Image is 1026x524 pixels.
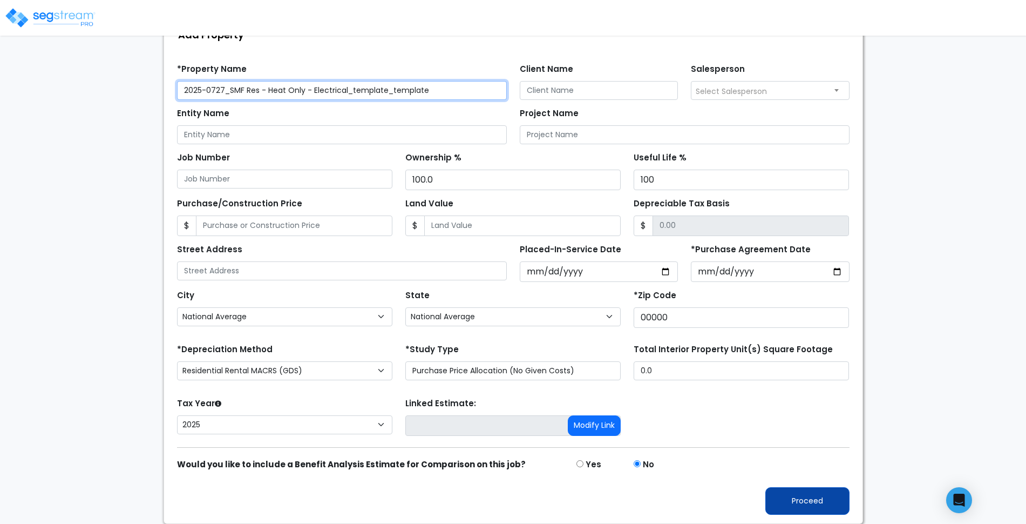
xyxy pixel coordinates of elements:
[177,216,196,236] span: $
[405,290,430,302] label: State
[691,261,850,282] input: Purchase Date
[691,244,811,256] label: *Purchase Agreement Date
[520,63,573,76] label: Client Name
[946,487,972,513] div: Open Intercom Messenger
[405,398,476,410] label: Linked Estimate:
[634,170,849,190] input: Useful Life %
[405,216,425,236] span: $
[424,216,621,236] input: Land Value
[177,63,247,76] label: *Property Name
[177,244,242,256] label: Street Address
[177,152,230,164] label: Job Number
[568,415,621,436] button: Modify Link
[177,170,392,189] input: Job Number
[691,63,745,76] label: Salesperson
[696,86,767,97] span: Select Salesperson
[177,398,221,410] label: Tax Year
[405,198,453,210] label: Land Value
[520,108,579,120] label: Project Name
[520,125,850,144] input: Project Name
[177,290,194,302] label: City
[177,261,507,280] input: Street Address
[177,344,273,356] label: *Depreciation Method
[634,361,849,380] input: total square foot
[4,7,96,29] img: logo_pro_r.png
[653,216,849,236] input: 0.00
[177,81,507,100] input: Property Name
[520,81,678,100] input: Client Name
[634,152,687,164] label: Useful Life %
[586,459,601,471] label: Yes
[405,170,621,190] input: Ownership %
[634,216,653,236] span: $
[405,152,461,164] label: Ownership %
[634,307,849,328] input: Zip Code
[634,344,833,356] label: Total Interior Property Unit(s) Square Footage
[177,198,302,210] label: Purchase/Construction Price
[634,198,730,210] label: Depreciable Tax Basis
[405,344,459,356] label: *Study Type
[634,290,676,302] label: *Zip Code
[520,244,621,256] label: Placed-In-Service Date
[765,487,850,515] button: Proceed
[177,459,526,470] strong: Would you like to include a Benefit Analysis Estimate for Comparison on this job?
[177,108,229,120] label: Entity Name
[196,216,392,236] input: Purchase or Construction Price
[643,459,654,471] label: No
[177,125,507,144] input: Entity Name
